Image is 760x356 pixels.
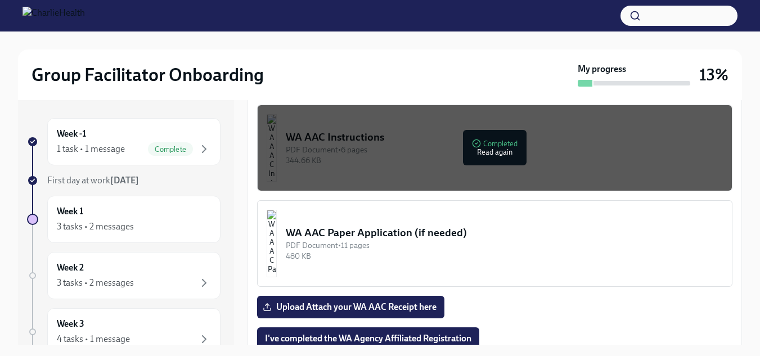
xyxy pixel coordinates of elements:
img: CharlieHealth [23,7,85,25]
span: Complete [148,145,193,154]
div: PDF Document • 6 pages [286,145,723,155]
div: 3 tasks • 2 messages [57,277,134,289]
a: First day at work[DATE] [27,174,221,187]
h6: Week 2 [57,262,84,274]
div: 3 tasks • 2 messages [57,220,134,233]
div: 1 task • 1 message [57,143,125,155]
h6: Week -1 [57,128,86,140]
span: I've completed the WA Agency Affiliated Registration [265,333,471,344]
div: 4 tasks • 1 message [57,333,130,345]
div: 480 KB [286,251,723,262]
strong: My progress [578,63,626,75]
h3: 13% [699,65,728,85]
button: I've completed the WA Agency Affiliated Registration [257,327,479,350]
label: Upload Attach your WA AAC Receipt here [257,296,444,318]
div: PDF Document • 11 pages [286,240,723,251]
h6: Week 3 [57,318,84,330]
a: Week 23 tasks • 2 messages [27,252,221,299]
h2: Group Facilitator Onboarding [32,64,264,86]
div: WA AAC Instructions [286,130,723,145]
strong: [DATE] [110,175,139,186]
span: Upload Attach your WA AAC Receipt here [265,301,437,313]
img: WA AAC Instructions [267,114,277,182]
img: WA AAC Paper Application (if needed) [267,210,277,277]
button: WA AAC InstructionsPDF Document•6 pages344.66 KBCompletedRead again [257,105,732,191]
h6: Week 1 [57,205,83,218]
button: WA AAC Paper Application (if needed)PDF Document•11 pages480 KB [257,200,732,287]
div: WA AAC Paper Application (if needed) [286,226,723,240]
a: Week -11 task • 1 messageComplete [27,118,221,165]
span: First day at work [47,175,139,186]
a: Week 13 tasks • 2 messages [27,196,221,243]
a: Week 34 tasks • 1 message [27,308,221,355]
div: 344.66 KB [286,155,723,166]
